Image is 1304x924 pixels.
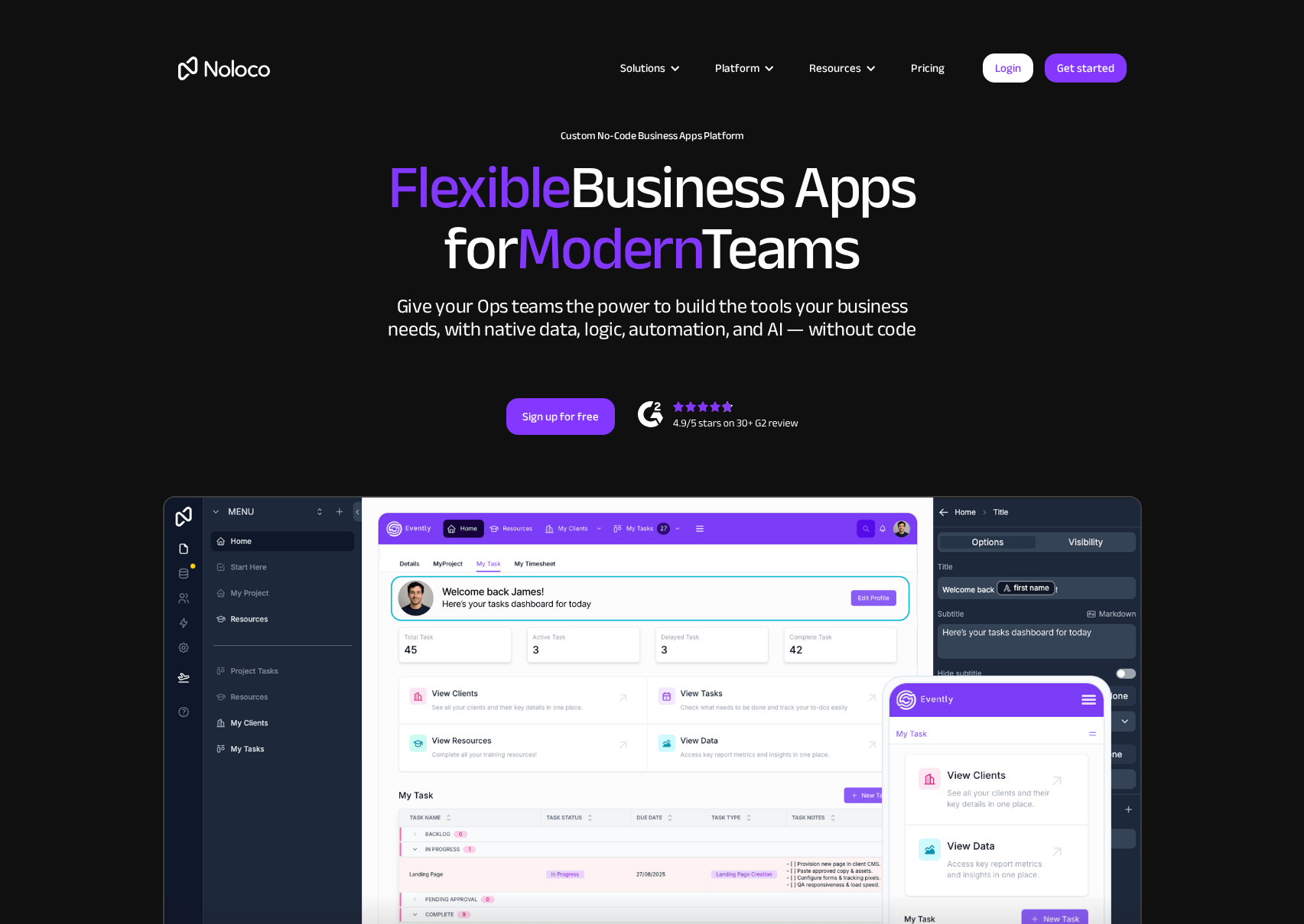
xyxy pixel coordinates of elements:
[620,58,665,78] div: Solutions
[178,57,270,80] a: home
[809,58,861,78] div: Resources
[1045,53,1127,83] a: Get started
[516,192,701,306] span: Modern
[696,58,790,78] div: Platform
[790,58,892,78] div: Resources
[385,295,920,341] div: Give your Ops teams the power to build the tools your business needs, with native data, logic, au...
[178,157,1127,280] h2: Business Apps for Teams
[388,131,570,245] span: Flexible
[506,398,615,435] a: Sign up for free
[715,58,759,78] div: Platform
[892,58,964,78] a: Pricing
[601,58,696,78] div: Solutions
[983,53,1033,83] a: Login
